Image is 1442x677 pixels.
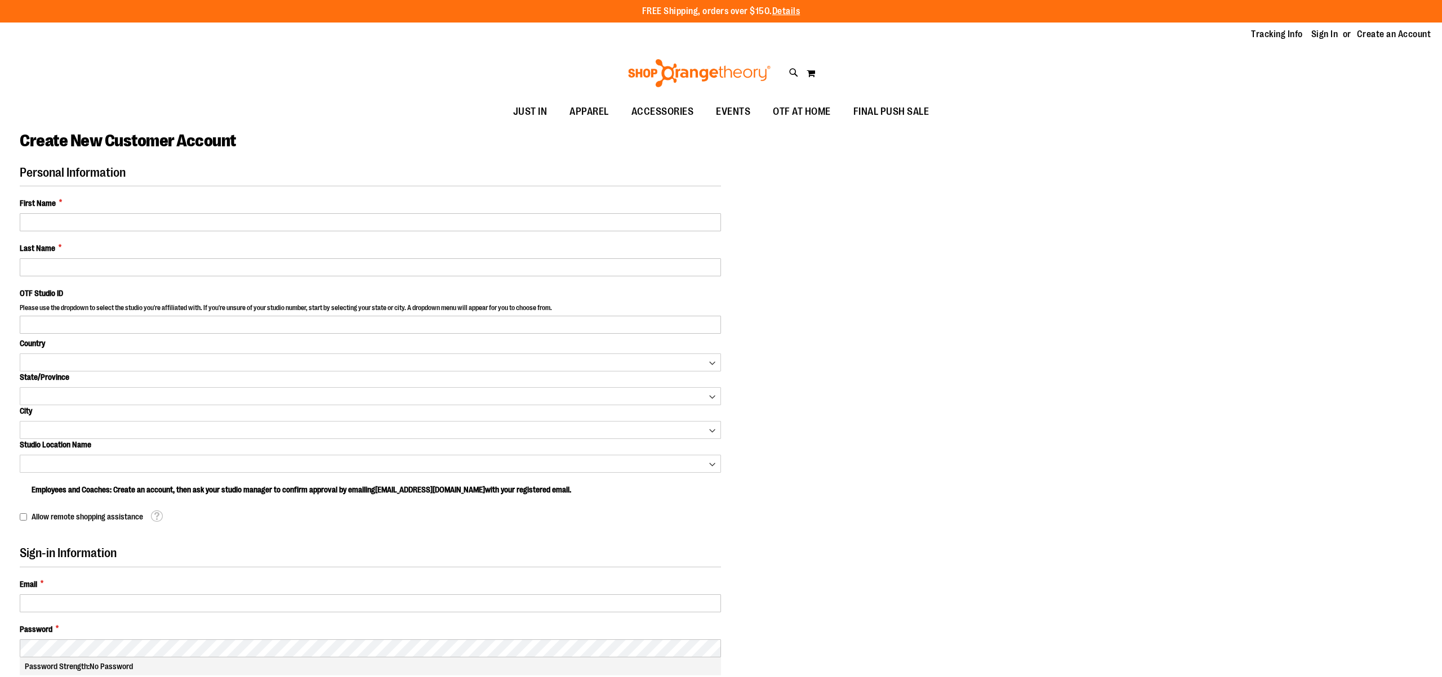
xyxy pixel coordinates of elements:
p: Please use the dropdown to select the studio you're affiliated with. If you're unsure of your stu... [20,303,721,316]
span: APPAREL [569,99,609,124]
span: Password [20,624,52,635]
span: OTF AT HOME [773,99,831,124]
a: Sign In [1311,28,1338,41]
span: Last Name [20,243,55,254]
span: Country [20,339,45,348]
span: Personal Information [20,165,126,180]
a: Tracking Info [1251,28,1303,41]
span: FINAL PUSH SALE [853,99,929,124]
span: First Name [20,198,56,209]
a: EVENTS [705,99,762,125]
span: Allow remote shopping assistance [32,512,143,521]
span: JUST IN [513,99,548,124]
p: FREE Shipping, orders over $150. [642,5,800,18]
a: OTF AT HOME [762,99,842,125]
span: EVENTS [716,99,750,124]
a: Create an Account [1357,28,1431,41]
span: Studio Location Name [20,440,91,449]
span: City [20,406,32,415]
img: Shop Orangetheory [626,59,772,87]
span: Create New Customer Account [20,131,236,150]
a: FINAL PUSH SALE [842,99,941,125]
a: APPAREL [558,99,620,125]
span: No Password [90,662,133,671]
span: Email [20,579,37,590]
a: JUST IN [502,99,559,125]
span: Employees and Coaches: Create an account, then ask your studio manager to confirm approval by ema... [32,485,571,494]
span: State/Province [20,373,69,382]
a: Details [772,6,800,16]
span: ACCESSORIES [631,99,694,124]
span: Sign-in Information [20,546,117,560]
a: ACCESSORIES [620,99,705,125]
span: OTF Studio ID [20,289,63,298]
div: Password Strength: [20,657,721,675]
